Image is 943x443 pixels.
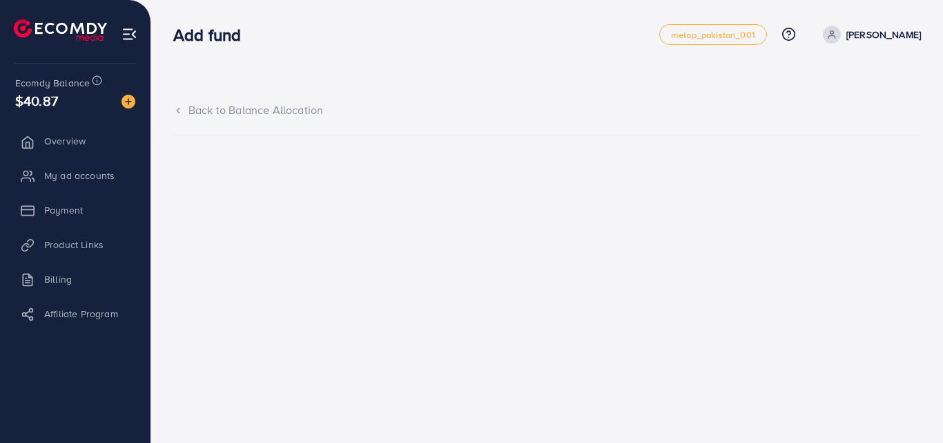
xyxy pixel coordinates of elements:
[14,19,107,41] img: logo
[121,95,135,109] img: image
[173,25,252,45] h3: Add fund
[173,102,921,118] div: Back to Balance Allocation
[659,24,767,45] a: metap_pakistan_001
[671,30,755,39] span: metap_pakistan_001
[817,26,921,44] a: [PERSON_NAME]
[846,26,921,43] p: [PERSON_NAME]
[121,26,137,42] img: menu
[15,91,58,111] span: $40.87
[15,76,90,90] span: Ecomdy Balance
